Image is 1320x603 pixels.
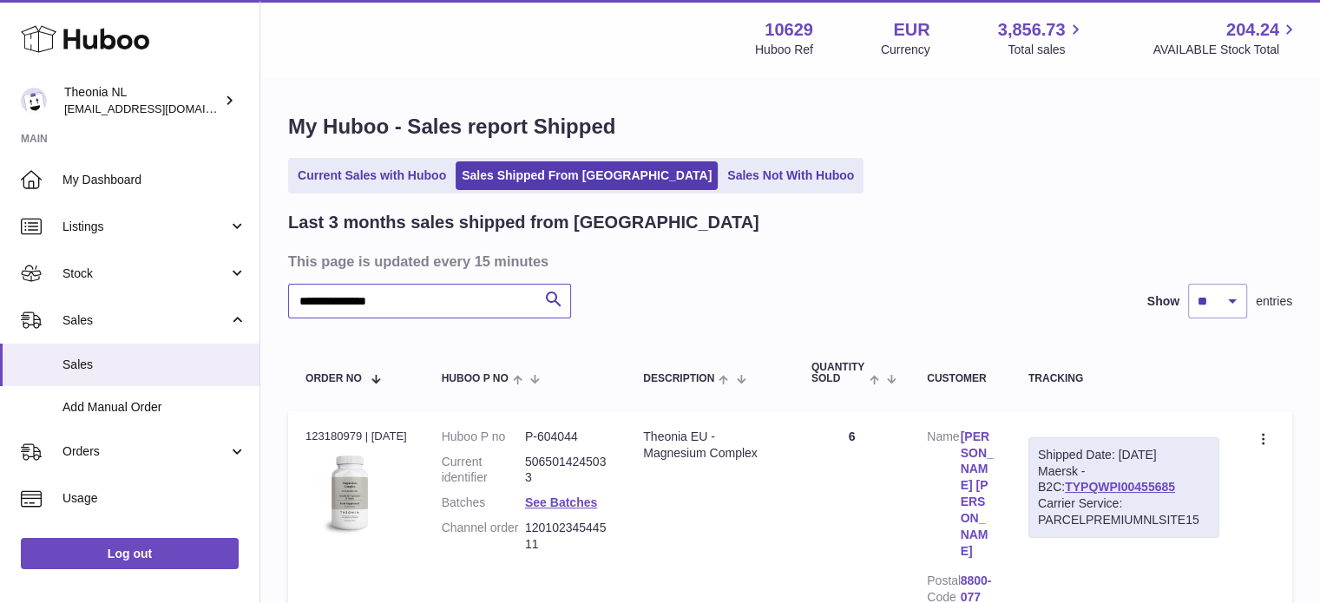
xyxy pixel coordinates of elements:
span: Stock [62,265,228,282]
div: Shipped Date: [DATE] [1038,447,1210,463]
dt: Huboo P no [442,429,525,445]
span: [EMAIL_ADDRESS][DOMAIN_NAME] [64,102,255,115]
strong: EUR [893,18,929,42]
h2: Last 3 months sales shipped from [GEOGRAPHIC_DATA] [288,211,759,234]
dt: Batches [442,495,525,511]
a: See Batches [525,495,597,509]
img: info@wholesomegoods.eu [21,88,47,114]
span: Quantity Sold [811,362,865,384]
h1: My Huboo - Sales report Shipped [288,113,1292,141]
dd: 12010234544511 [525,520,608,553]
span: Add Manual Order [62,399,246,416]
div: Huboo Ref [755,42,813,58]
span: 204.24 [1226,18,1279,42]
a: Sales Not With Huboo [721,161,860,190]
a: Current Sales with Huboo [292,161,452,190]
a: TYPQWPI00455685 [1065,480,1175,494]
dt: Current identifier [442,454,525,487]
span: My Dashboard [62,172,246,188]
span: Sales [62,312,228,329]
span: Listings [62,219,228,235]
div: Tracking [1028,373,1219,384]
a: Log out [21,538,239,569]
a: 3,856.73 Total sales [998,18,1086,58]
div: Theonia NL [64,84,220,117]
div: Maersk - B2C: [1028,437,1219,538]
span: Description [643,373,714,384]
div: 123180979 | [DATE] [305,429,407,444]
h3: This page is updated every 15 minutes [288,252,1288,271]
dt: Name [927,429,960,564]
span: AVAILABLE Stock Total [1153,42,1299,58]
label: Show [1147,293,1179,310]
div: Theonia EU - Magnesium Complex [643,429,777,462]
span: Orders [62,443,228,460]
img: 106291725893142.jpg [305,449,392,536]
dd: P-604044 [525,429,608,445]
span: Huboo P no [442,373,509,384]
div: Currency [881,42,930,58]
span: entries [1256,293,1292,310]
a: [PERSON_NAME] [PERSON_NAME] [961,429,994,560]
a: Sales Shipped From [GEOGRAPHIC_DATA] [456,161,718,190]
dd: 5065014245033 [525,454,608,487]
span: Total sales [1008,42,1085,58]
div: Customer [927,373,994,384]
a: 204.24 AVAILABLE Stock Total [1153,18,1299,58]
span: Usage [62,490,246,507]
strong: 10629 [765,18,813,42]
dt: Channel order [442,520,525,553]
span: Sales [62,357,246,373]
div: Carrier Service: PARCELPREMIUMNLSITE15 [1038,495,1210,528]
span: 3,856.73 [998,18,1066,42]
span: Order No [305,373,362,384]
